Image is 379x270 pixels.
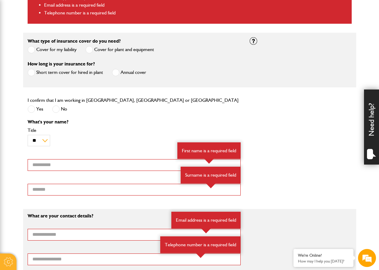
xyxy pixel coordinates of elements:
label: Cover for my liability [28,46,77,53]
div: Need help? [364,89,379,165]
div: Surname is a required field [181,167,241,184]
p: What are your contact details? [28,214,241,218]
img: error-box-arrow.svg [204,159,214,164]
div: Chat with us now [31,34,101,41]
label: Cover for plant and equipment [86,46,154,53]
img: error-box-arrow.svg [201,229,211,233]
em: Start Chat [82,185,109,193]
p: What's your name? [28,120,241,124]
li: Telephone number is a required field [44,9,347,17]
textarea: Type your message and hit 'Enter' [8,109,110,180]
div: We're Online! [298,253,349,258]
label: Short term cover for hired in plant [28,69,103,76]
img: error-box-arrow.svg [196,253,205,258]
label: How long is your insurance for? [28,62,95,66]
p: How may I help you today? [298,259,349,263]
div: First name is a required field [177,142,241,159]
label: Title [28,128,241,133]
img: error-box-arrow.svg [206,184,215,188]
label: Annual cover [112,69,146,76]
img: d_20077148190_company_1631870298795_20077148190 [10,33,25,42]
label: No [52,105,67,113]
div: Email address is a required field [171,212,241,229]
div: Telephone number is a required field [160,236,241,253]
label: What type of insurance cover do you need? [28,39,121,44]
input: Enter your last name [8,56,110,69]
label: Yes [28,105,43,113]
li: Email address is a required field [44,1,347,9]
input: Enter your phone number [8,91,110,104]
input: Enter your email address [8,73,110,86]
label: I confirm that I am working in [GEOGRAPHIC_DATA], [GEOGRAPHIC_DATA] or [GEOGRAPHIC_DATA] [28,98,239,103]
div: Minimize live chat window [98,3,113,17]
